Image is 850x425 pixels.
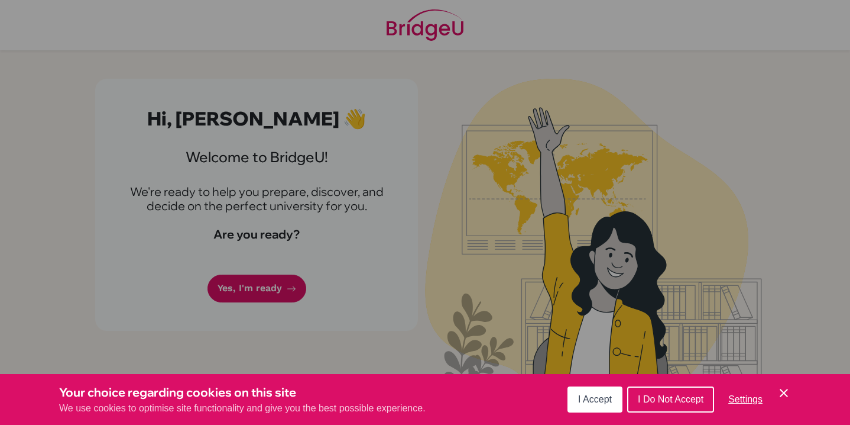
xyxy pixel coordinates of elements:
span: I Do Not Accept [638,394,703,404]
span: Settings [728,394,763,404]
span: I Accept [578,394,612,404]
h3: Your choice regarding cookies on this site [59,384,426,401]
button: I Do Not Accept [627,387,714,413]
p: We use cookies to optimise site functionality and give you the best possible experience. [59,401,426,416]
button: I Accept [567,387,622,413]
button: Save and close [777,386,791,400]
button: Settings [719,388,772,411]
